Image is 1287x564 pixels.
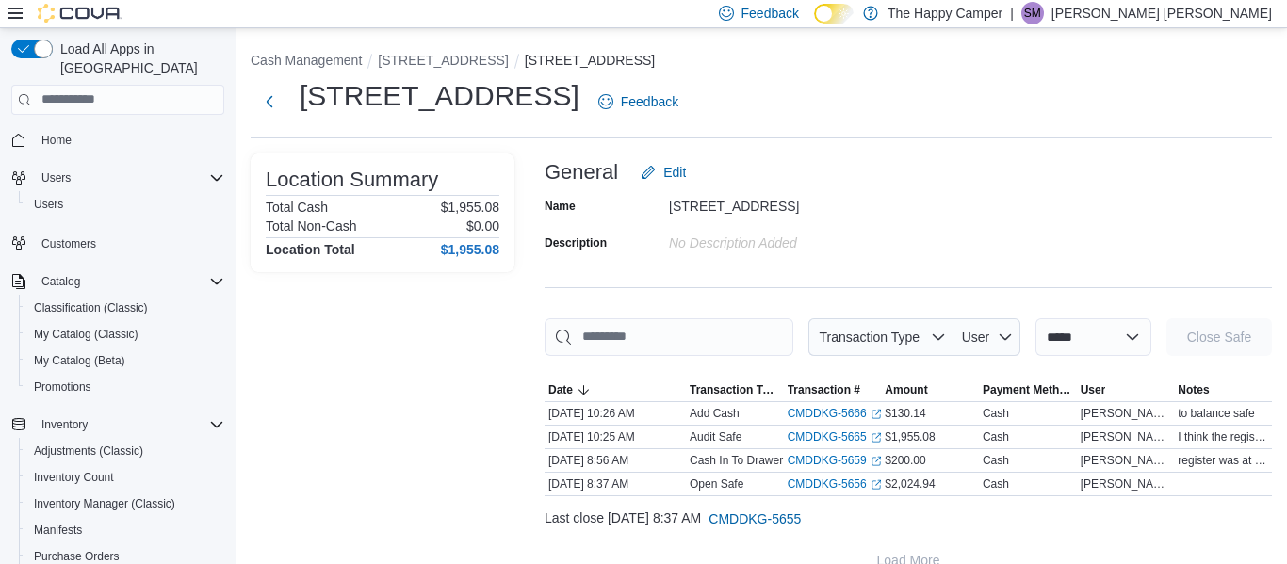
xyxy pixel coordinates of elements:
span: [PERSON_NAME] [PERSON_NAME] [1081,476,1171,491]
a: Inventory Count [26,466,122,489]
button: My Catalog (Beta) [19,347,232,374]
span: Purchase Orders [34,549,120,564]
span: [PERSON_NAME] [PERSON_NAME] [1081,406,1171,421]
span: $130.14 [885,406,925,421]
svg: External link [871,432,882,443]
div: [DATE] 8:37 AM [545,473,686,495]
svg: External link [871,409,882,420]
span: My Catalog (Classic) [26,323,224,346]
button: Catalog [34,270,88,293]
span: User [1081,382,1106,397]
span: Customers [41,236,96,251]
div: Cash [983,429,1009,444]
span: Inventory Count [34,470,114,485]
button: Users [4,165,232,191]
span: Classification (Classic) [34,300,148,315]
span: Load All Apps in [GEOGRAPHIC_DATA] [53,40,224,77]
button: Users [19,191,232,218]
p: $1,955.08 [441,200,499,215]
span: Transaction Type [690,382,780,397]
span: Feedback [741,4,799,23]
span: Catalog [41,274,80,289]
p: $0.00 [466,218,499,234]
button: Classification (Classic) [19,295,232,321]
input: Dark Mode [814,4,854,24]
a: Customers [34,233,104,255]
span: Home [34,128,224,152]
a: CMDDKG-5659External link [788,453,882,468]
a: My Catalog (Classic) [26,323,146,346]
button: Transaction # [784,379,882,401]
div: Cash [983,476,1009,491]
button: Payment Methods [979,379,1077,401]
button: [STREET_ADDRESS] [378,53,508,68]
span: CMDDKG-5655 [709,509,801,528]
p: [PERSON_NAME] [PERSON_NAME] [1051,2,1272,24]
button: CMDDKG-5655 [701,500,808,538]
button: Close Safe [1166,318,1272,356]
span: Users [26,193,224,216]
a: CMDDKG-5665External link [788,429,882,444]
button: Home [4,126,232,153]
span: Users [41,170,71,185]
button: Inventory [34,413,95,436]
svg: External link [871,456,882,467]
button: Adjustments (Classic) [19,438,232,464]
a: Feedback [591,83,686,121]
span: My Catalog (Beta) [26,349,224,372]
div: [DATE] 10:26 AM [545,402,686,425]
h3: General [545,161,618,184]
span: Inventory Manager (Classic) [34,496,175,511]
span: Notes [1178,382,1209,397]
button: My Catalog (Classic) [19,321,232,347]
div: No Description added [669,228,921,250]
span: Inventory [34,413,224,436]
div: [STREET_ADDRESS] [669,191,921,214]
span: Transaction Type [819,330,920,345]
span: Promotions [26,376,224,398]
span: Users [34,167,224,189]
h6: Total Cash [266,200,328,215]
a: Home [34,129,79,152]
span: Amount [885,382,927,397]
span: Classification (Classic) [26,297,224,319]
nav: An example of EuiBreadcrumbs [251,51,1272,73]
button: User [953,318,1020,356]
button: Notes [1174,379,1272,401]
div: Cash [983,453,1009,468]
span: to balance safe [1178,406,1254,421]
span: [PERSON_NAME] [PERSON_NAME] [1081,429,1171,444]
button: Users [34,167,78,189]
span: $200.00 [885,453,925,468]
button: Cash Management [251,53,362,68]
p: Add Cash [690,406,740,421]
span: $2,024.94 [885,476,935,491]
a: Promotions [26,376,99,398]
p: The Happy Camper [888,2,1002,24]
a: Users [26,193,71,216]
a: Inventory Manager (Classic) [26,492,183,515]
a: Adjustments (Classic) [26,440,151,462]
div: Sutton Mayes [1021,2,1044,24]
button: Transaction Type [686,379,784,401]
span: Home [41,133,72,148]
span: register was at 308 when I came in [1178,453,1268,468]
span: Feedback [621,92,678,111]
input: This is a search bar. As you type, the results lower in the page will automatically filter. [545,318,793,356]
button: Transaction Type [808,318,953,356]
span: Catalog [34,270,224,293]
span: Manifests [26,519,224,541]
p: Open Safe [690,476,743,491]
span: Adjustments (Classic) [34,443,143,459]
label: Name [545,199,576,214]
h6: Total Non-Cash [266,218,357,234]
span: Inventory Manager (Classic) [26,492,224,515]
svg: External link [871,479,882,491]
span: Transaction # [788,382,860,397]
h1: [STREET_ADDRESS] [300,77,579,115]
span: Date [548,382,573,397]
span: User [962,330,990,345]
div: [DATE] 10:25 AM [545,426,686,448]
span: Payment Methods [983,382,1073,397]
button: Promotions [19,374,232,400]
